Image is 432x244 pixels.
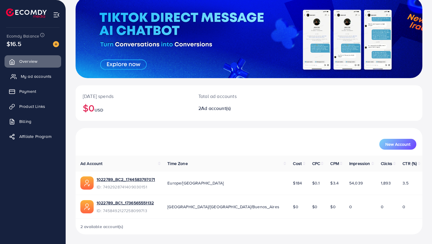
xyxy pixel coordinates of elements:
[53,11,60,18] img: menu
[6,8,47,18] img: logo
[167,180,224,186] span: Europe/[GEOGRAPHIC_DATA]
[381,160,392,166] span: Clicks
[5,70,61,82] a: My ad accounts
[402,160,417,166] span: CTR (%)
[293,180,302,186] span: $184
[7,39,21,48] span: $16.5
[349,204,352,210] span: 0
[293,204,298,210] span: $0
[379,139,416,150] button: New Account
[80,176,94,190] img: ic-ads-acc.e4c84228.svg
[198,105,271,111] h2: 2
[80,160,103,166] span: Ad Account
[293,160,302,166] span: Cost
[97,184,155,190] span: ID: 7492928741409030151
[5,85,61,97] a: Payment
[167,204,279,210] span: [GEOGRAPHIC_DATA]/[GEOGRAPHIC_DATA]/Buenos_Aires
[312,204,317,210] span: $0
[402,180,408,186] span: 3.5
[19,118,31,124] span: Billing
[80,200,94,213] img: ic-ads-acc.e4c84228.svg
[97,208,154,214] span: ID: 7458492127258099713
[381,180,391,186] span: 1,893
[80,224,123,230] span: 2 available account(s)
[19,133,51,139] span: Affiliate Program
[201,105,231,111] span: Ad account(s)
[349,180,363,186] span: 54,039
[330,204,335,210] span: $0
[198,93,271,100] p: Total ad accounts
[19,58,37,64] span: Overview
[83,93,184,100] p: [DATE] spends
[5,100,61,112] a: Product Links
[53,41,59,47] img: image
[97,176,155,182] a: 1022789_BC2_1744583797071
[330,180,339,186] span: $3.4
[385,142,410,146] span: New Account
[5,55,61,67] a: Overview
[97,200,154,206] a: 1022789_BC1_1736565551132
[406,217,427,239] iframe: Chat
[5,115,61,127] a: Billing
[402,204,405,210] span: 0
[19,88,36,94] span: Payment
[349,160,370,166] span: Impression
[167,160,188,166] span: Time Zone
[83,102,184,114] h2: $0
[381,204,384,210] span: 0
[7,33,39,39] span: Ecomdy Balance
[95,107,103,113] span: USD
[5,130,61,142] a: Affiliate Program
[330,160,339,166] span: CPM
[312,180,320,186] span: $0.1
[19,103,45,109] span: Product Links
[312,160,320,166] span: CPC
[21,73,51,79] span: My ad accounts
